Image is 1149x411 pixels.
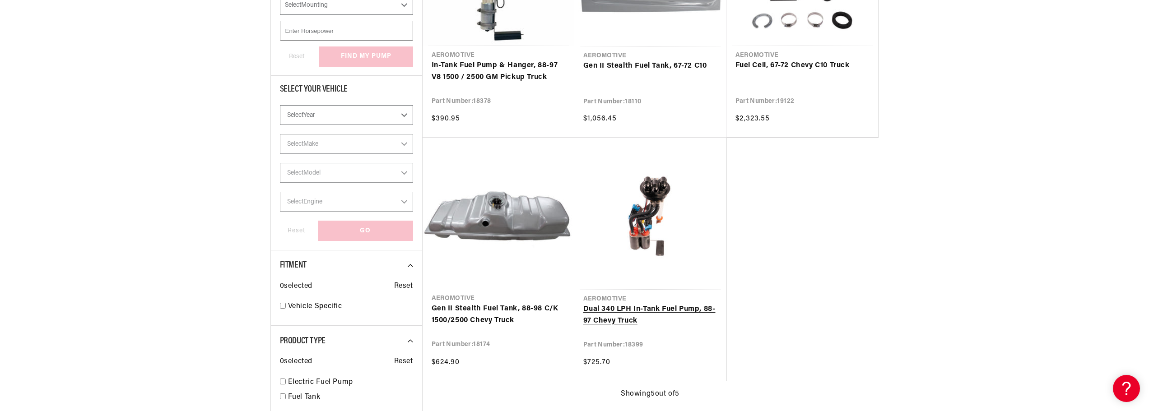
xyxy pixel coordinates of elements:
span: Fitment [280,261,307,270]
select: Year [280,105,413,125]
a: Fuel Cell, 67-72 Chevy C10 Truck [735,60,869,72]
input: Enter Horsepower [280,21,413,41]
a: Vehicle Specific [288,301,413,313]
span: Reset [394,281,413,292]
span: Reset [394,356,413,368]
span: 0 selected [280,281,312,292]
span: Showing 5 out of 5 [621,388,679,400]
a: Electric Fuel Pump [288,377,413,388]
a: Dual 340 LPH In-Tank Fuel Pump, 88-97 Chevy Truck [583,304,717,327]
a: Gen II Stealth Fuel Tank, 88-98 C/K 1500/2500 Chevy Truck [432,303,565,326]
span: 0 selected [280,356,312,368]
div: Select Your Vehicle [280,85,413,96]
select: Make [280,134,413,154]
a: Gen II Stealth Fuel Tank, 67-72 C10 [583,60,717,72]
select: Engine [280,192,413,212]
select: Model [280,163,413,183]
a: Fuel Tank [288,392,413,403]
span: Product Type [280,337,326,346]
a: In-Tank Fuel Pump & Hanger, 88-97 V8 1500 / 2500 GM Pickup Truck [432,60,565,83]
